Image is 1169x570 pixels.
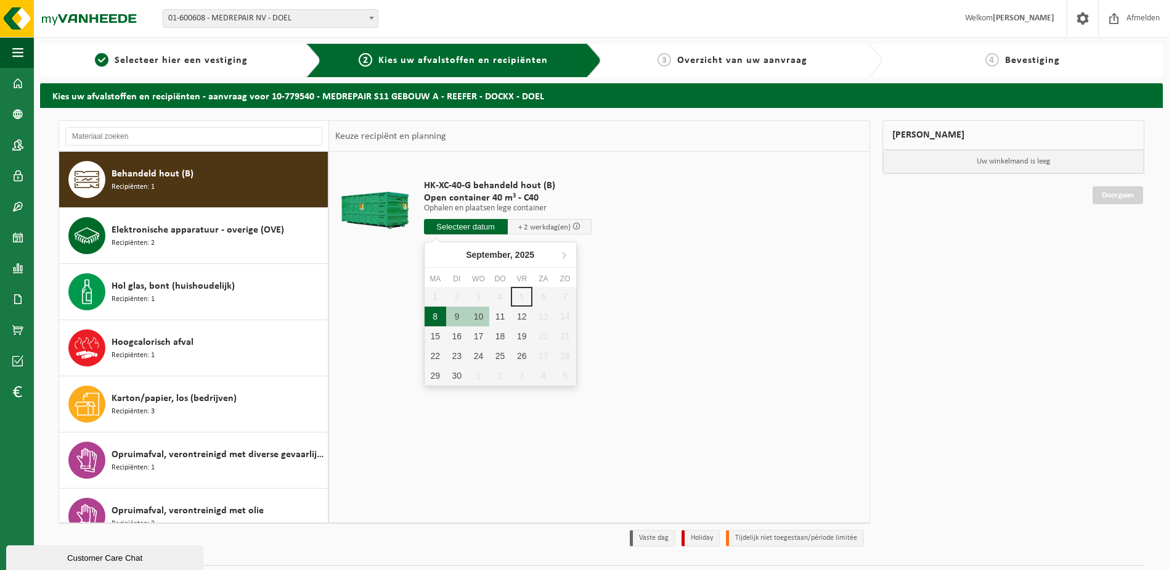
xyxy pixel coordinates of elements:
[1005,56,1060,65] span: Bevestiging
[112,279,235,294] span: Hol glas, bont (huishoudelijk)
[515,250,534,259] i: 2025
[468,326,489,346] div: 17
[59,152,328,208] button: Behandeld hout (B) Recipiënten: 1
[59,320,328,376] button: Hoogcalorisch afval Recipiënten: 1
[59,264,328,320] button: Hol glas, bont (huishoudelijk) Recipiënten: 1
[532,273,554,285] div: za
[112,462,155,474] span: Recipiënten: 1
[658,53,671,67] span: 3
[112,518,155,530] span: Recipiënten: 2
[882,120,1145,150] div: [PERSON_NAME]
[461,245,539,265] div: September,
[59,489,328,545] button: Opruimafval, verontreinigd met olie Recipiënten: 2
[378,56,548,65] span: Kies uw afvalstoffen en recipiënten
[985,53,999,67] span: 4
[446,307,468,326] div: 9
[446,326,468,346] div: 16
[425,307,446,326] div: 8
[329,121,452,152] div: Keuze recipiënt en planning
[726,530,864,547] li: Tijdelijk niet toegestaan/période limitée
[112,294,155,305] span: Recipiënten: 1
[112,181,155,193] span: Recipiënten: 1
[424,180,592,192] span: HK-XC-40-G behandeld hout (B)
[677,56,807,65] span: Overzicht van uw aanvraag
[446,366,468,386] div: 30
[112,391,237,406] span: Karton/papier, los (bedrijven)
[468,346,489,366] div: 24
[112,503,264,518] span: Opruimafval, verontreinigd met olie
[511,307,532,326] div: 12
[163,9,378,28] span: 01-600608 - MEDREPAIR NV - DOEL
[511,346,532,366] div: 26
[59,208,328,264] button: Elektronische apparatuur - overige (OVE) Recipiënten: 2
[424,219,508,234] input: Selecteer datum
[112,335,193,350] span: Hoogcalorisch afval
[554,273,576,285] div: zo
[489,326,511,346] div: 18
[424,204,592,213] p: Ophalen en plaatsen lege container
[59,432,328,489] button: Opruimafval, verontreinigd met diverse gevaarlijke afvalstoffen Recipiënten: 1
[511,273,532,285] div: vr
[112,447,325,462] span: Opruimafval, verontreinigd met diverse gevaarlijke afvalstoffen
[468,307,489,326] div: 10
[112,350,155,361] span: Recipiënten: 1
[115,56,248,65] span: Selecteer hier een vestiging
[446,346,468,366] div: 23
[425,366,446,386] div: 29
[163,10,378,27] span: 01-600608 - MEDREPAIR NV - DOEL
[993,14,1054,23] strong: [PERSON_NAME]
[112,238,155,249] span: Recipiënten: 2
[95,53,108,67] span: 1
[489,273,511,285] div: do
[489,366,511,386] div: 2
[511,326,532,346] div: 19
[1093,186,1143,204] a: Doorgaan
[511,366,532,386] div: 3
[883,150,1144,173] p: Uw winkelmand is leeg
[40,83,1163,107] h2: Kies uw afvalstoffen en recipiënten - aanvraag voor 10-779540 - MEDREPAIR S11 GEBOUW A - REEFER -...
[112,167,193,181] span: Behandeld hout (B)
[468,366,489,386] div: 1
[112,406,155,418] span: Recipiënten: 3
[59,376,328,432] button: Karton/papier, los (bedrijven) Recipiënten: 3
[65,127,322,146] input: Materiaal zoeken
[518,223,571,231] span: + 2 werkdag(en)
[359,53,372,67] span: 2
[6,543,206,570] iframe: chat widget
[446,273,468,285] div: di
[489,307,511,326] div: 11
[682,530,720,547] li: Holiday
[630,530,675,547] li: Vaste dag
[468,273,489,285] div: wo
[489,346,511,366] div: 25
[425,346,446,366] div: 22
[425,326,446,346] div: 15
[112,223,284,238] span: Elektronische apparatuur - overige (OVE)
[424,192,592,204] span: Open container 40 m³ - C40
[425,273,446,285] div: ma
[46,53,296,68] a: 1Selecteer hier een vestiging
